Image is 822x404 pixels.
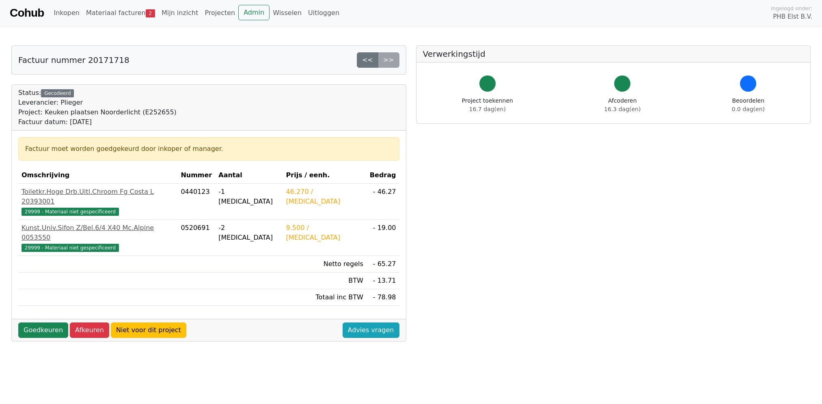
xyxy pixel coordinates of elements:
span: 29999 - Materiaal niet gespecificeerd [22,244,119,252]
div: -2 [MEDICAL_DATA] [218,223,279,243]
span: 0.0 dag(en) [732,106,765,112]
td: BTW [283,273,367,289]
div: Factuur datum: [DATE] [18,117,177,127]
div: Gecodeerd [41,89,74,97]
td: Netto regels [283,256,367,273]
span: PHB Elst B.V. [773,12,812,21]
th: Aantal [215,167,283,184]
span: 16.7 dag(en) [469,106,506,112]
a: Materiaal facturen2 [83,5,158,21]
a: Projecten [201,5,238,21]
div: Leverancier: Plieger [18,98,177,107]
td: - 78.98 [367,289,399,306]
a: Cohub [10,3,44,23]
td: - 13.71 [367,273,399,289]
h5: Verwerkingstijd [423,49,804,59]
td: 0440123 [177,184,215,220]
a: Mijn inzicht [158,5,202,21]
div: Beoordelen [732,97,765,114]
a: Niet voor dit project [111,322,186,338]
div: Toiletkr.Hoge Drb.Uitl.Chroom Fg Costa L 20393001 [22,187,174,206]
th: Nummer [177,167,215,184]
a: Advies vragen [343,322,399,338]
a: Kunst.Univ.Sifon Z/Bel.6/4 X40 Mc.Alpine 005355029999 - Materiaal niet gespecificeerd [22,223,174,252]
span: 2 [146,9,155,17]
th: Bedrag [367,167,399,184]
h5: Factuur nummer 20171718 [18,55,129,65]
a: << [357,52,378,68]
a: Admin [238,5,270,20]
a: Toiletkr.Hoge Drb.Uitl.Chroom Fg Costa L 2039300129999 - Materiaal niet gespecificeerd [22,187,174,216]
td: - 65.27 [367,256,399,273]
a: Inkopen [50,5,82,21]
a: Uitloggen [305,5,343,21]
td: - 19.00 [367,220,399,256]
th: Omschrijving [18,167,177,184]
div: 9.500 / [MEDICAL_DATA] [286,223,363,243]
td: - 46.27 [367,184,399,220]
span: 16.3 dag(en) [604,106,641,112]
div: -1 [MEDICAL_DATA] [218,187,279,206]
a: Wisselen [270,5,305,21]
span: 29999 - Materiaal niet gespecificeerd [22,208,119,216]
td: Totaal inc BTW [283,289,367,306]
a: Afkeuren [70,322,109,338]
div: Kunst.Univ.Sifon Z/Bel.6/4 X40 Mc.Alpine 0053550 [22,223,174,243]
div: Project: Keuken plaatsen Noorderlicht (E252655) [18,107,177,117]
div: Factuur moet worden goedgekeurd door inkoper of manager. [25,144,393,154]
span: Ingelogd onder: [771,4,812,12]
td: 0520691 [177,220,215,256]
th: Prijs / eenh. [283,167,367,184]
div: 46.270 / [MEDICAL_DATA] [286,187,363,206]
a: Goedkeuren [18,322,68,338]
div: Afcoderen [604,97,641,114]
div: Project toekennen [462,97,513,114]
div: Status: [18,88,177,127]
